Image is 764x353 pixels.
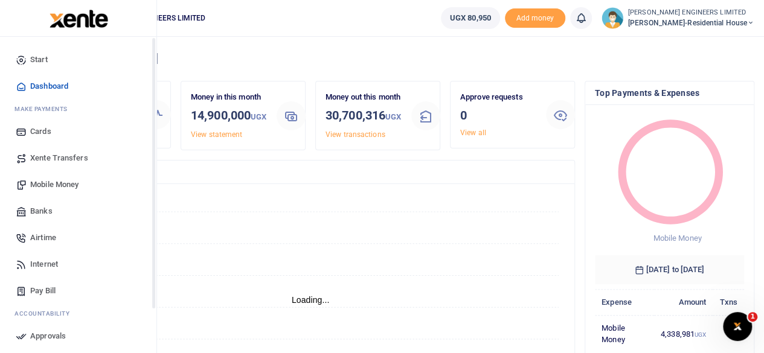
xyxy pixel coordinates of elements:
a: Xente Transfers [10,145,147,171]
span: 1 [748,312,757,322]
span: Internet [30,258,58,270]
a: Banks [10,198,147,224]
span: Mobile Money [30,179,79,191]
span: [PERSON_NAME]-Residential House [628,17,754,28]
th: Amount [654,289,713,315]
td: 3 [713,315,744,352]
span: UGX 80,950 [450,12,491,24]
a: Pay Bill [10,278,147,304]
small: UGX [695,331,706,338]
li: Ac [10,304,147,323]
a: UGX 80,950 [441,7,500,29]
a: Approvals [10,323,147,349]
h4: Hello [PERSON_NAME] [46,52,754,65]
img: logo-large [50,10,108,28]
span: Banks [30,205,53,217]
span: Xente Transfers [30,152,88,164]
small: UGX [251,112,266,121]
p: Money out this month [326,91,402,104]
small: [PERSON_NAME] ENGINEERS LIMITED [628,8,754,18]
a: profile-user [PERSON_NAME] ENGINEERS LIMITED [PERSON_NAME]-Residential House [602,7,754,29]
h4: Top Payments & Expenses [595,86,744,100]
h3: 14,900,000 [191,106,267,126]
span: Approvals [30,330,66,342]
span: Mobile Money [653,234,701,243]
span: Dashboard [30,80,68,92]
h4: Transactions Overview [56,165,565,179]
img: profile-user [602,7,623,29]
a: Add money [505,13,565,22]
a: Mobile Money [10,171,147,198]
th: Expense [595,289,654,315]
span: Pay Bill [30,285,56,297]
span: countability [24,309,69,318]
a: Start [10,46,147,73]
a: Cards [10,118,147,145]
th: Txns [713,289,744,315]
span: ake Payments [21,104,68,113]
p: Approve requests [460,91,536,104]
a: Dashboard [10,73,147,100]
iframe: Intercom live chat [723,312,752,341]
span: Cards [30,126,51,138]
li: M [10,100,147,118]
h6: [DATE] to [DATE] [595,255,744,284]
a: Airtime [10,224,147,251]
a: View statement [191,130,242,139]
td: 4,338,981 [654,315,713,352]
p: Money in this month [191,91,267,104]
h3: 0 [460,106,536,124]
h3: 30,700,316 [326,106,402,126]
li: Toup your wallet [505,8,565,28]
td: Mobile Money [595,315,654,352]
text: Loading... [292,295,330,305]
a: View transactions [326,130,385,139]
a: Internet [10,251,147,278]
span: Airtime [30,232,56,244]
a: logo-small logo-large logo-large [48,13,108,22]
span: Start [30,54,48,66]
span: Add money [505,8,565,28]
small: UGX [385,112,401,121]
li: Wallet ballance [436,7,505,29]
a: View all [460,129,486,137]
